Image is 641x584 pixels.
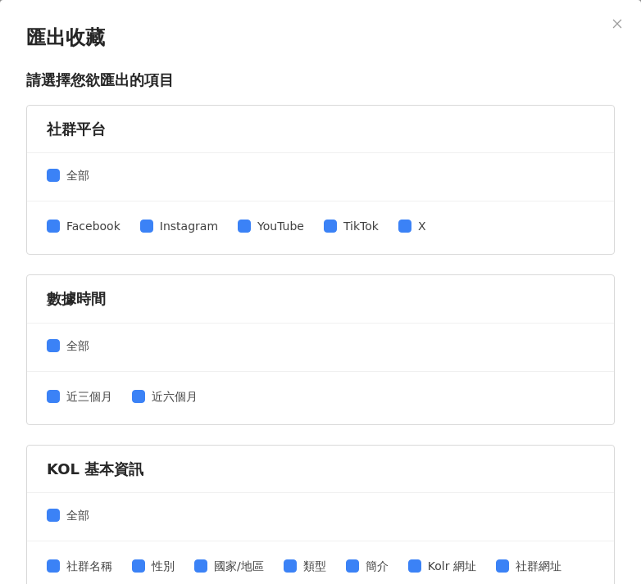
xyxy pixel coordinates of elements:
span: Instagram [153,217,225,235]
div: KOL 基本資訊 [47,459,594,479]
p: 請選擇您欲匯出的項目 [26,70,615,90]
div: 數據時間 [47,288,594,309]
span: TikTok [337,217,385,235]
span: 簡介 [359,557,395,575]
span: 性別 [145,557,181,575]
button: Close [601,7,634,40]
span: YouTube [251,217,311,235]
span: Facebook [60,217,127,235]
span: 類型 [297,557,333,575]
span: 近三個月 [60,387,119,405]
span: 社群名稱 [60,557,119,575]
span: 國家/地區 [207,557,270,575]
span: 全部 [60,166,96,184]
span: 近六個月 [145,387,204,405]
span: Kolr 網址 [421,557,483,575]
p: 匯出收藏 [26,26,615,49]
span: close [611,18,623,29]
span: X [411,217,433,235]
span: 全部 [60,337,96,355]
div: 社群平台 [47,119,594,139]
span: 全部 [60,506,96,524]
span: 社群網址 [509,557,568,575]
